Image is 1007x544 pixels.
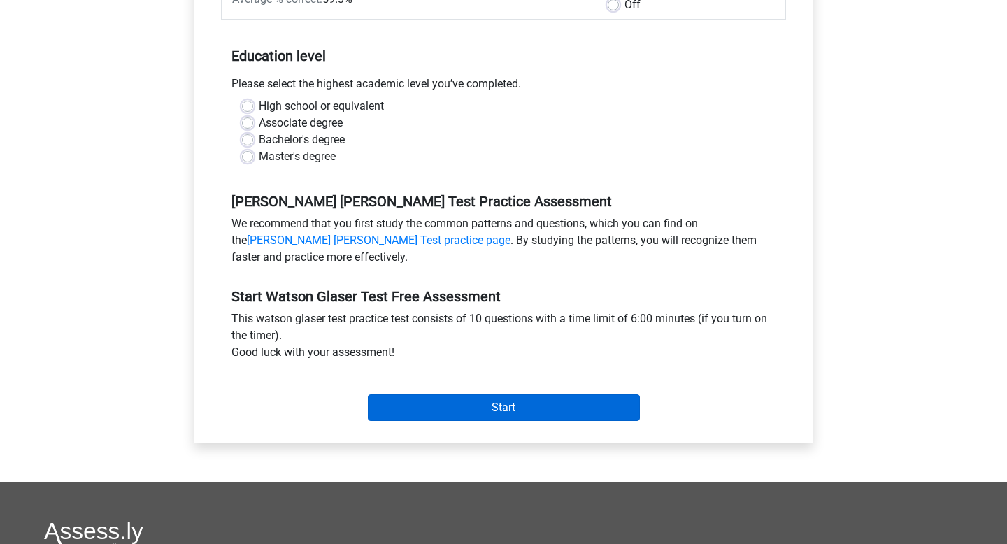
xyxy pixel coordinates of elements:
[231,193,776,210] h5: [PERSON_NAME] [PERSON_NAME] Test Practice Assessment
[221,76,786,98] div: Please select the highest academic level you’ve completed.
[259,148,336,165] label: Master's degree
[259,131,345,148] label: Bachelor's degree
[221,310,786,366] div: This watson glaser test practice test consists of 10 questions with a time limit of 6:00 minutes ...
[259,115,343,131] label: Associate degree
[231,288,776,305] h5: Start Watson Glaser Test Free Assessment
[221,215,786,271] div: We recommend that you first study the common patterns and questions, which you can find on the . ...
[247,234,510,247] a: [PERSON_NAME] [PERSON_NAME] Test practice page
[368,394,640,421] input: Start
[259,98,384,115] label: High school or equivalent
[231,42,776,70] h5: Education level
